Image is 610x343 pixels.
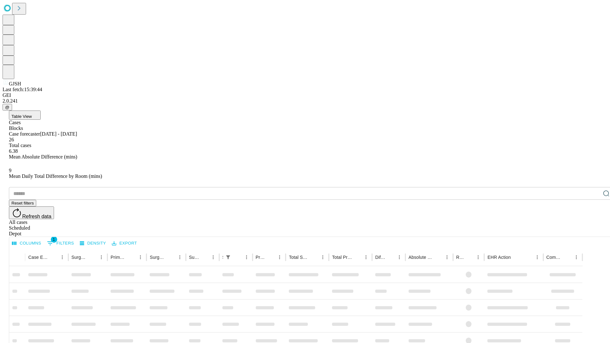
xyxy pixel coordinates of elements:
button: Menu [395,253,404,262]
div: GEI [3,92,607,98]
div: Absolute Difference [409,255,433,260]
div: 2.0.241 [3,98,607,104]
button: Select columns [10,239,43,248]
div: Surgery Date [189,255,199,260]
button: Sort [465,253,474,262]
button: Show filters [45,238,76,248]
span: Case forecaster [9,131,40,137]
button: Sort [88,253,97,262]
button: Sort [386,253,395,262]
button: Menu [58,253,67,262]
button: Sort [563,253,572,262]
button: Menu [318,253,327,262]
button: Sort [512,253,520,262]
button: @ [3,104,12,111]
button: Sort [353,253,362,262]
div: EHR Action [487,255,511,260]
button: Density [78,239,108,248]
div: Primary Service [111,255,126,260]
button: Menu [443,253,451,262]
button: Menu [572,253,581,262]
span: 1 [51,236,57,243]
div: Surgeon Name [71,255,87,260]
button: Sort [434,253,443,262]
button: Export [110,239,139,248]
span: Mean Absolute Difference (mins) [9,154,77,159]
div: Total Predicted Duration [332,255,352,260]
span: Last fetch: 15:39:44 [3,87,42,92]
span: 26 [9,137,14,142]
button: Sort [266,253,275,262]
div: 1 active filter [224,253,233,262]
button: Sort [127,253,136,262]
span: [DATE] - [DATE] [40,131,77,137]
button: Sort [166,253,175,262]
div: Comments [546,255,562,260]
button: Sort [233,253,242,262]
button: Menu [97,253,106,262]
button: Menu [175,253,184,262]
button: Menu [242,253,251,262]
span: Reset filters [11,201,34,205]
button: Sort [49,253,58,262]
div: Case Epic Id [28,255,48,260]
div: Surgery Name [150,255,166,260]
div: Scheduled In Room Duration [222,255,223,260]
span: GJSH [9,81,21,86]
button: Menu [474,253,483,262]
button: Reset filters [9,200,36,206]
span: Table View [11,114,32,119]
button: Show filters [224,253,233,262]
button: Menu [362,253,370,262]
div: Difference [375,255,385,260]
span: Mean Daily Total Difference by Room (mins) [9,173,102,179]
span: Total cases [9,143,31,148]
button: Menu [533,253,542,262]
span: Refresh data [22,214,51,219]
button: Menu [275,253,284,262]
div: Total Scheduled Duration [289,255,309,260]
button: Menu [209,253,218,262]
div: Resolved in EHR [456,255,464,260]
button: Refresh data [9,206,54,219]
span: @ [5,105,10,110]
button: Table View [9,111,41,120]
button: Menu [136,253,145,262]
button: Sort [200,253,209,262]
span: 9 [9,168,11,173]
span: 6.38 [9,148,18,154]
button: Sort [309,253,318,262]
div: Predicted In Room Duration [256,255,266,260]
